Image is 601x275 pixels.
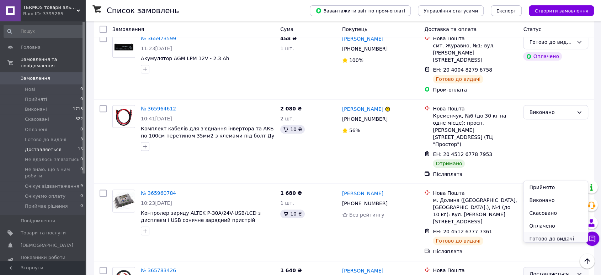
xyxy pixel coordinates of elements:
div: Нова Пошта [433,267,517,274]
span: 1 шт. [280,200,294,206]
button: Управління статусами [418,5,484,16]
a: Фото товару [112,105,135,128]
span: Завантажити звіт по пром-оплаті [315,7,405,14]
div: Нова Пошта [433,190,517,197]
span: Приймає рішення [25,203,68,209]
span: 15 [78,146,83,153]
span: TERMOS товари альтернативної енергетики [23,4,76,11]
div: Оплачено [523,52,562,61]
div: Післяплата [433,171,517,178]
span: [PHONE_NUMBER] [342,46,388,52]
a: Комплект кабелів для з'єднання інвертора та АКБ по 100см перетином 35мм2 з клемами під болт Ду М8... [141,126,274,146]
a: [PERSON_NAME] [342,190,383,197]
span: Замовлення та повідомлення [21,56,85,69]
div: м. Долина ([GEOGRAPHIC_DATA], [GEOGRAPHIC_DATA].), №4 (до 10 кг): вул. [PERSON_NAME][STREET_ADDRESS] [433,197,517,225]
span: Готово до видачі [25,136,67,143]
img: Фото товару [113,192,135,210]
button: Експорт [491,5,522,16]
span: Створити замовлення [534,8,588,14]
button: Створити замовлення [529,5,594,16]
span: 2 080 ₴ [280,106,302,111]
h1: Список замовлень [107,6,179,15]
div: 10 ₴ [280,209,305,218]
div: Отримано [433,159,465,168]
span: Без рейтингу [349,212,384,218]
div: 10 ₴ [280,125,305,134]
span: 322 [75,116,83,123]
img: Фото товару [113,35,135,57]
a: № 365964612 [141,106,176,111]
span: Скасовані [25,116,49,123]
span: Статус [523,26,541,32]
span: Очікуємо оплату [25,193,65,199]
span: Повідомлення [21,218,55,224]
span: Нові [25,86,35,93]
span: 10:23[DATE] [141,200,172,206]
span: 0 [80,156,83,163]
li: Прийнято [523,181,588,194]
div: смт. Журавно, №1: вул. [PERSON_NAME][STREET_ADDRESS] [433,42,517,63]
span: 0 [80,96,83,103]
span: [PHONE_NUMBER] [342,201,388,206]
span: 0 [80,193,83,199]
a: Фото товару [112,190,135,212]
a: [PERSON_NAME] [342,105,383,113]
span: 100% [349,57,363,63]
div: Готово до видачі [433,237,483,245]
div: Післяплата [433,248,517,255]
span: 0 [80,126,83,133]
a: Контролер заряду ALTEK P-30А/24V-USB/LCD з дисплеєм і USB сонячне зарядний пристрій [141,210,261,223]
button: Наверх [580,254,595,269]
input: Пошук [4,25,84,38]
button: Чат з покупцем [585,232,599,246]
span: Головна [21,44,41,51]
span: 9 [80,183,83,190]
div: Пром-оплата [433,86,517,93]
span: 1715 [73,106,83,113]
span: [DEMOGRAPHIC_DATA] [21,242,73,249]
span: Очікує відвантаження [25,183,79,190]
span: 0 [80,203,83,209]
div: Готово до видачі [433,75,483,83]
span: 11:23[DATE] [141,46,172,51]
div: Нова Пошта [433,105,517,112]
span: 10:41[DATE] [141,116,172,121]
span: Оплачені [25,126,47,133]
a: Акумулятор AGM LPM 12V - 2.3 Ah [141,56,229,61]
a: Створити замовлення [522,7,594,13]
li: Скасовано [523,207,588,219]
span: Товари та послуги [21,230,66,236]
a: Фото товару [112,35,135,58]
span: 1 шт. [280,46,294,51]
span: 2 шт. [280,116,294,121]
span: 3 [80,136,83,143]
li: Готово до видачі [523,232,588,245]
span: [PHONE_NUMBER] [342,116,388,122]
a: № 365960784 [141,190,176,196]
span: 0 [80,166,83,179]
li: Виконано [523,194,588,207]
li: Оплачено [523,219,588,232]
span: Замовлення [112,26,144,32]
span: Управління статусами [424,8,478,14]
span: Не знаю, що з ним робити [25,166,80,179]
span: Замовлення [21,75,50,82]
button: Завантажити звіт по пром-оплаті [310,5,411,16]
span: Доставляеться [25,146,62,153]
span: Не вдалось зв'язатись [25,156,79,163]
span: 56% [349,128,360,133]
a: № 365783426 [141,268,176,273]
a: [PERSON_NAME] [342,267,383,274]
img: Фото товару [113,105,135,128]
span: 1 680 ₴ [280,190,302,196]
span: 0 [80,86,83,93]
a: № 365973599 [141,36,176,41]
div: Виконано [529,108,574,116]
span: Виконані [25,106,47,113]
span: Прийняті [25,96,47,103]
div: Кременчук, №6 (до 30 кг на одне місце): просп. [PERSON_NAME][STREET_ADDRESS] (ТЦ "Простор") [433,112,517,148]
span: ЕН: 20 4512 6777 7361 [433,229,492,234]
